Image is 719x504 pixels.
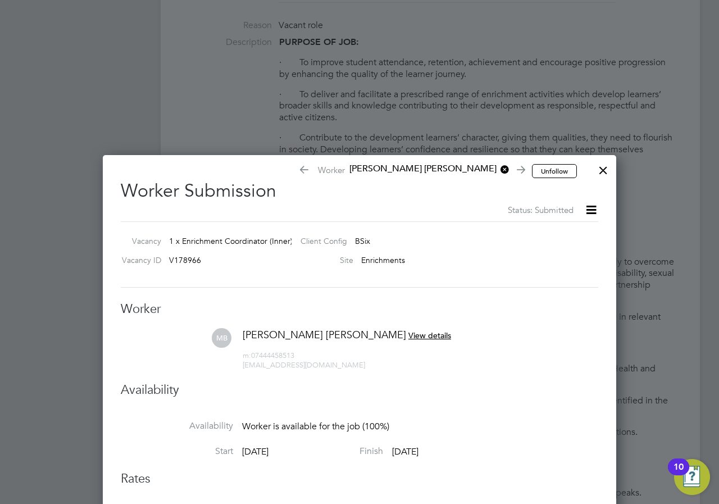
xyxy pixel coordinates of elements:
span: [EMAIL_ADDRESS][DOMAIN_NAME] [243,360,365,370]
label: Finish [271,446,383,457]
h3: Availability [121,382,598,398]
span: 1 x Enrichment Coordinator (Inner) [169,236,293,246]
label: Vacancy ID [116,255,161,265]
label: Availability [121,420,233,432]
span: V178966 [169,255,201,265]
div: 10 [674,467,684,482]
button: Open Resource Center, 10 new notifications [674,459,710,495]
label: Vacancy [116,236,161,246]
span: m: [243,351,251,360]
h2: Worker Submission [121,171,598,217]
span: 07444458513 [243,351,294,360]
span: Enrichments [361,255,405,265]
span: [DATE] [392,446,418,457]
span: View details [408,330,451,340]
span: Status: Submitted [508,205,574,215]
button: Unfollow [532,164,577,179]
span: MB [212,328,231,348]
label: Site [292,255,353,265]
label: Start [121,446,233,457]
span: Worker [298,163,524,179]
h3: Rates [121,471,598,487]
h3: Worker [121,301,598,317]
label: Client Config [292,236,347,246]
span: [PERSON_NAME] [PERSON_NAME] [243,328,406,341]
span: [PERSON_NAME] [PERSON_NAME] [345,163,509,175]
span: Worker is available for the job (100%) [242,421,389,432]
span: BSix [355,236,370,246]
span: [DATE] [242,446,269,457]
